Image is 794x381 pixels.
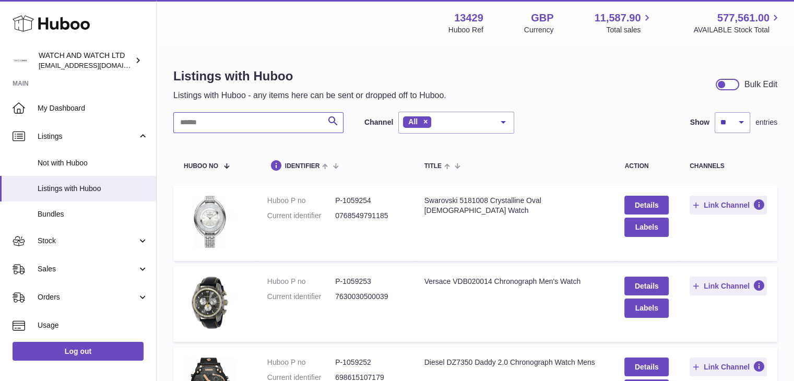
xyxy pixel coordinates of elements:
span: All [408,117,418,126]
span: Stock [38,236,137,246]
div: Versace VDB020014 Chronograph Men's Watch [424,277,604,287]
span: My Dashboard [38,103,148,113]
div: Diesel DZ7350 Daddy 2.0 Chronograph Watch Mens [424,358,604,367]
span: Usage [38,320,148,330]
button: Labels [624,299,668,317]
span: title [424,163,442,170]
dt: Current identifier [267,211,335,221]
a: Details [624,196,668,215]
dt: Huboo P no [267,277,335,287]
dt: Huboo P no [267,358,335,367]
a: Details [624,358,668,376]
span: Link Channel [704,362,750,372]
dd: 0768549791185 [335,211,403,221]
strong: 13429 [454,11,483,25]
span: Bundles [38,209,148,219]
dt: Current identifier [267,292,335,302]
a: 577,561.00 AVAILABLE Stock Total [693,11,781,35]
label: Channel [364,117,393,127]
span: Listings [38,132,137,141]
dt: Huboo P no [267,196,335,206]
img: Versace VDB020014 Chronograph Men's Watch [184,277,236,329]
span: Orders [38,292,137,302]
span: [EMAIL_ADDRESS][DOMAIN_NAME] [39,61,153,69]
span: Link Channel [704,281,750,291]
button: Labels [624,218,668,236]
span: Link Channel [704,200,750,210]
div: Bulk Edit [744,79,777,90]
span: entries [755,117,777,127]
div: action [624,163,668,170]
span: Sales [38,264,137,274]
img: internalAdmin-13429@internal.huboo.com [13,53,28,68]
a: Details [624,277,668,295]
a: 11,587.90 Total sales [594,11,653,35]
p: Listings with Huboo - any items here can be sent or dropped off to Huboo. [173,90,446,101]
div: Currency [524,25,554,35]
h1: Listings with Huboo [173,68,446,85]
dd: P-1059253 [335,277,403,287]
span: 11,587.90 [594,11,641,25]
button: Link Channel [690,358,767,376]
strong: GBP [531,11,553,25]
span: 577,561.00 [717,11,769,25]
div: Huboo Ref [448,25,483,35]
div: Swarovski 5181008 Crystalline Oval [DEMOGRAPHIC_DATA] Watch [424,196,604,216]
span: Huboo no [184,163,218,170]
a: Log out [13,342,144,361]
div: WATCH AND WATCH LTD [39,51,133,70]
span: identifier [285,163,320,170]
span: Listings with Huboo [38,184,148,194]
span: AVAILABLE Stock Total [693,25,781,35]
span: Not with Huboo [38,158,148,168]
dd: 7630030500039 [335,292,403,302]
label: Show [690,117,709,127]
dd: P-1059252 [335,358,403,367]
button: Link Channel [690,196,767,215]
span: Total sales [606,25,653,35]
dd: P-1059254 [335,196,403,206]
button: Link Channel [690,277,767,295]
img: Swarovski 5181008 Crystalline Oval Ladies Watch [184,196,236,248]
div: channels [690,163,767,170]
